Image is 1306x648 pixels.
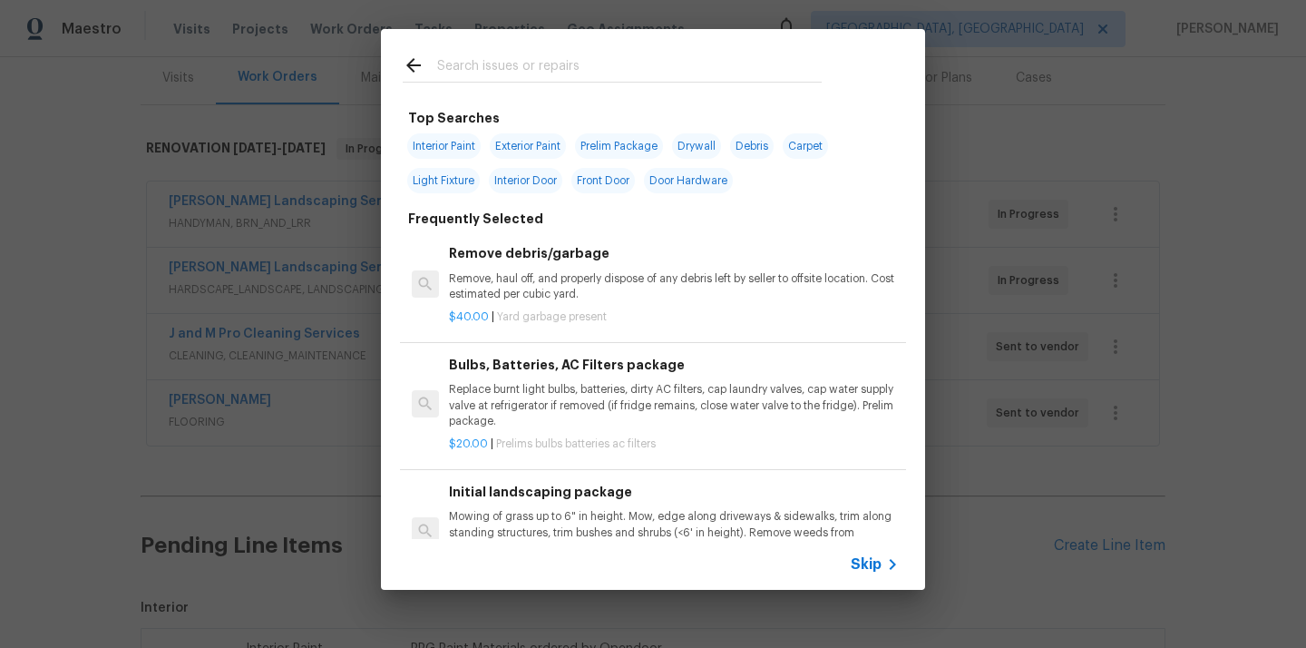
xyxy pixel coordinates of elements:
span: Door Hardware [644,168,733,193]
span: Interior Door [489,168,562,193]
span: Carpet [783,133,828,159]
span: Yard garbage present [497,311,607,322]
span: Light Fixture [407,168,480,193]
h6: Remove debris/garbage [449,243,899,263]
span: Exterior Paint [490,133,566,159]
input: Search issues or repairs [437,54,822,82]
span: Front Door [571,168,635,193]
span: Drywall [672,133,721,159]
h6: Bulbs, Batteries, AC Filters package [449,355,899,375]
span: Debris [730,133,774,159]
span: $20.00 [449,438,488,449]
p: | [449,309,899,325]
span: Skip [851,555,882,574]
h6: Initial landscaping package [449,482,899,502]
p: Remove, haul off, and properly dispose of any debris left by seller to offsite location. Cost est... [449,271,899,302]
p: Replace burnt light bulbs, batteries, dirty AC filters, cap laundry valves, cap water supply valv... [449,382,899,428]
h6: Frequently Selected [408,209,543,229]
span: Prelim Package [575,133,663,159]
p: Mowing of grass up to 6" in height. Mow, edge along driveways & sidewalks, trim along standing st... [449,509,899,555]
p: | [449,437,899,452]
span: Interior Paint [407,133,481,159]
h6: Top Searches [408,108,500,128]
span: $40.00 [449,311,489,322]
span: Prelims bulbs batteries ac filters [496,438,656,449]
